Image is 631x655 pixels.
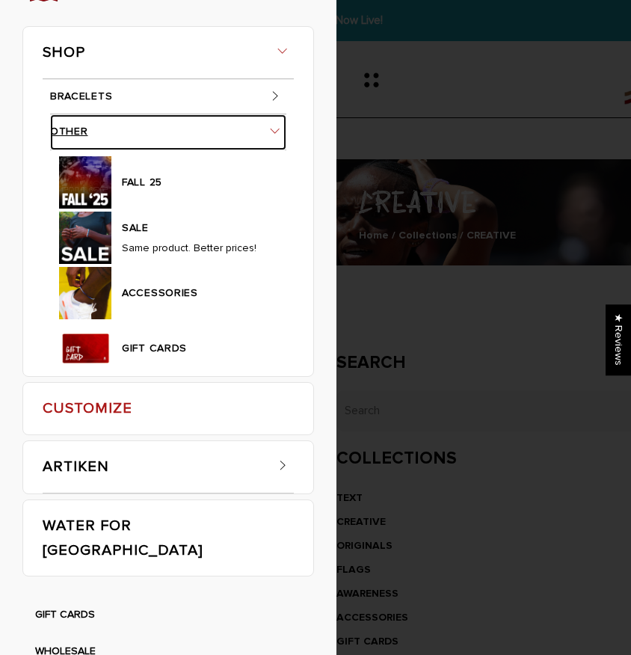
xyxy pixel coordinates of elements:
img: Artboard_1_copy_2_24a6c85b-e870-404d-abb7-bc16d37abc9f_300x300.png [59,156,111,209]
a: CUSTOMIZE [43,383,294,434]
img: Untitled-1Artboard-4_300x300.png [59,322,111,375]
a: BRACELETS [50,79,286,115]
a: ACCESSORIES [122,280,270,302]
a: FALL 25 [122,170,270,191]
a: SALE [122,215,270,237]
a: OTHER [50,114,286,150]
a: SHOP [43,27,294,79]
p: Same product. Better prices! [122,242,270,260]
img: Anklets_aeb10782-5ab5-4c86-a3b8-0141799ba388_300x300.jpg [59,267,111,319]
a: GIFT CARDS [122,336,270,357]
a: WATER FOR [GEOGRAPHIC_DATA] [43,500,294,576]
a: ARTIKEN [43,441,264,493]
img: Fineapple_c87b6484-f22e-4394-8f69-a93d1d40dd33_300x300.jpg [59,212,111,264]
a: GIFT CARDS [35,608,95,621]
div: Click to open Judge.me floating reviews tab [606,304,631,375]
